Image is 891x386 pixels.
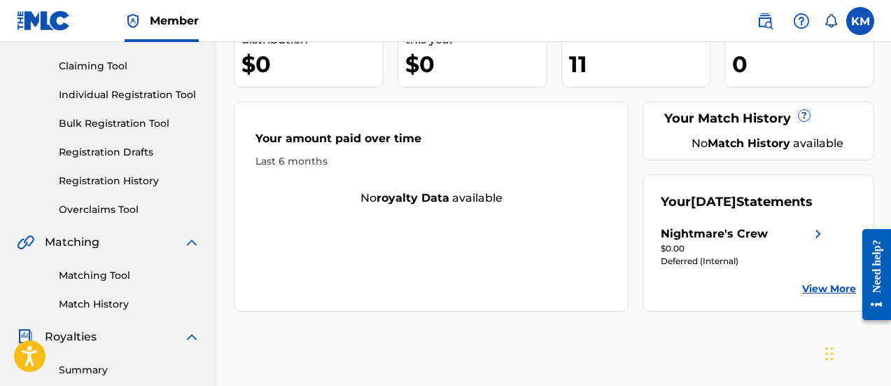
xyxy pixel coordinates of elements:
img: MLC Logo [17,11,71,31]
div: 11 [569,48,710,80]
span: ? [799,110,810,121]
a: Claiming Tool [59,59,200,74]
a: Overclaims Tool [59,202,200,217]
div: $0.00 [661,242,827,255]
span: [DATE] [691,194,736,209]
a: Registration History [59,174,200,188]
div: Your amount paid over time [255,130,607,154]
span: Matching [45,234,99,251]
div: 0 [732,48,874,80]
div: Drag [825,333,834,375]
span: Member [150,13,199,29]
div: Deferred (Internal) [661,255,827,268]
a: Public Search [751,7,779,35]
div: $0 [241,48,383,80]
a: Summary [59,363,200,378]
div: Help [787,7,815,35]
iframe: Chat Widget [821,319,891,386]
img: right chevron icon [810,226,827,242]
a: Nightmare's Crewright chevron icon$0.00Deferred (Internal) [661,226,827,268]
div: Your Statements [661,193,813,212]
a: Matching Tool [59,268,200,283]
img: expand [183,329,200,345]
img: Top Rightsholder [125,13,141,29]
img: Royalties [17,329,34,345]
div: Nightmare's Crew [661,226,768,242]
a: View More [802,282,856,296]
strong: Match History [708,137,790,150]
div: $0 [405,48,547,80]
span: Royalties [45,329,97,345]
img: Matching [17,234,34,251]
div: Your Match History [661,109,856,128]
div: Last 6 months [255,154,607,169]
a: Bulk Registration Tool [59,116,200,131]
a: Registration Drafts [59,145,200,160]
a: Individual Registration Tool [59,88,200,102]
img: help [793,13,810,29]
div: User Menu [846,7,874,35]
strong: royalty data [377,191,449,205]
div: Notifications [824,14,838,28]
iframe: Resource Center [852,218,891,331]
a: Match History [59,297,200,312]
img: expand [183,234,200,251]
img: search [757,13,773,29]
div: No available [678,135,856,152]
div: No available [234,190,628,207]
